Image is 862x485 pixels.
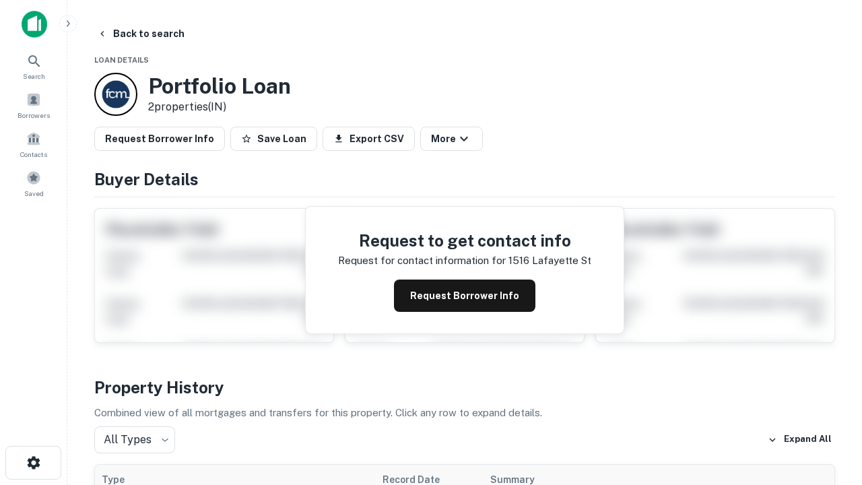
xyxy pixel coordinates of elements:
div: All Types [94,426,175,453]
span: Borrowers [18,110,50,121]
p: 2 properties (IN) [148,99,291,115]
a: Borrowers [4,87,63,123]
h4: Property History [94,375,835,399]
p: Request for contact information for [338,253,506,269]
span: Contacts [20,149,47,160]
button: Export CSV [323,127,415,151]
iframe: Chat Widget [795,377,862,442]
button: Request Borrower Info [394,280,535,312]
h4: Buyer Details [94,167,835,191]
a: Saved [4,165,63,201]
p: Combined view of all mortgages and transfers for this property. Click any row to expand details. [94,405,835,421]
p: 1516 lafayette st [508,253,591,269]
button: More [420,127,483,151]
span: Saved [24,188,44,199]
h4: Request to get contact info [338,228,591,253]
img: capitalize-icon.png [22,11,47,38]
button: Save Loan [230,127,317,151]
span: Loan Details [94,56,149,64]
button: Request Borrower Info [94,127,225,151]
h3: Portfolio Loan [148,73,291,99]
span: Search [23,71,45,82]
button: Expand All [764,430,835,450]
a: Contacts [4,126,63,162]
button: Back to search [92,22,190,46]
a: Search [4,48,63,84]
